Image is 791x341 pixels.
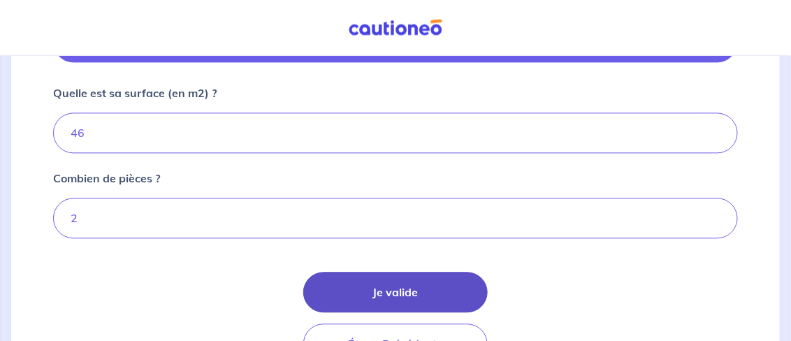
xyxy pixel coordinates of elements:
input: Ex: 1 [53,198,738,238]
p: Combien de pièces ? [53,170,160,187]
p: Quelle est sa surface (en m2) ? [53,85,217,101]
input: Ex : 67 [53,113,738,153]
button: Je valide [303,272,488,312]
img: Cautioneo [343,19,448,36]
